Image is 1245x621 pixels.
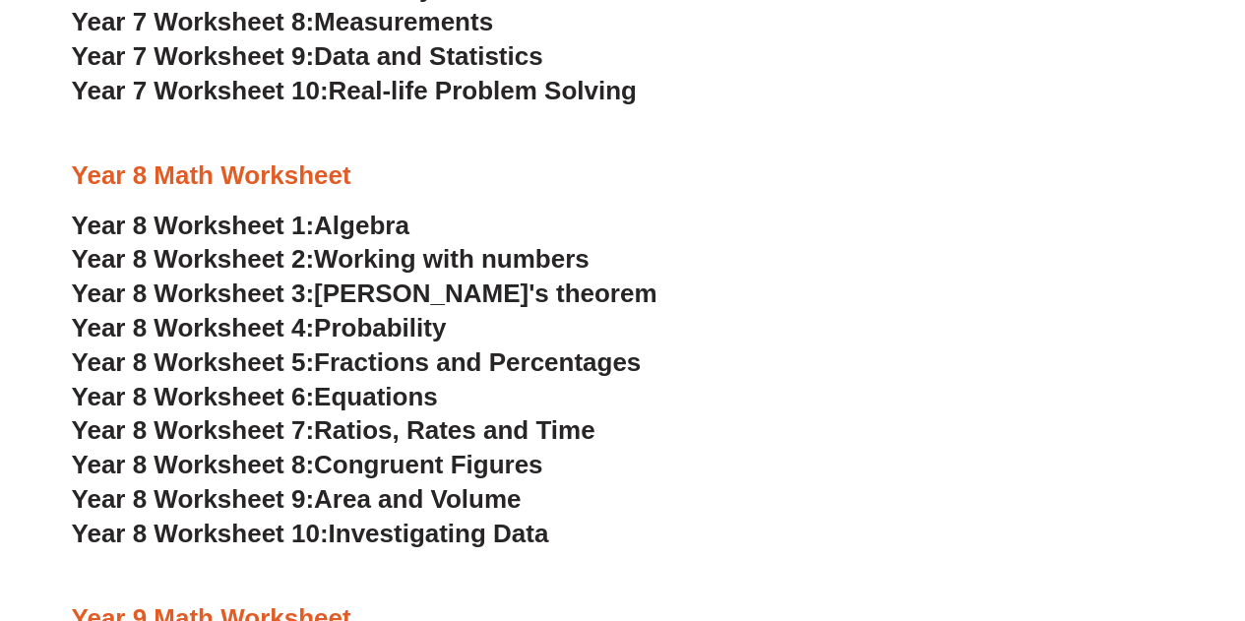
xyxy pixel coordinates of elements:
a: Year 8 Worksheet 2:Working with numbers [72,244,590,274]
span: Data and Statistics [314,41,543,71]
a: Year 7 Worksheet 9:Data and Statistics [72,41,543,71]
span: Year 8 Worksheet 4: [72,313,315,342]
span: Year 8 Worksheet 9: [72,484,315,514]
span: Area and Volume [314,484,521,514]
a: Year 8 Worksheet 1:Algebra [72,211,409,240]
span: Year 7 Worksheet 9: [72,41,315,71]
span: Probability [314,313,446,342]
a: Year 8 Worksheet 4:Probability [72,313,447,342]
span: Year 8 Worksheet 8: [72,450,315,479]
a: Year 7 Worksheet 8:Measurements [72,7,493,36]
span: Year 8 Worksheet 1: [72,211,315,240]
span: Year 8 Worksheet 3: [72,279,315,308]
span: Year 8 Worksheet 5: [72,347,315,377]
span: Year 8 Worksheet 7: [72,415,315,445]
span: [PERSON_NAME]'s theorem [314,279,656,308]
span: Year 8 Worksheet 2: [72,244,315,274]
a: Year 8 Worksheet 6:Equations [72,382,438,411]
span: Year 7 Worksheet 8: [72,7,315,36]
span: Year 8 Worksheet 10: [72,519,329,548]
a: Year 7 Worksheet 10:Real-life Problem Solving [72,76,637,105]
span: Year 8 Worksheet 6: [72,382,315,411]
a: Year 8 Worksheet 10:Investigating Data [72,519,549,548]
a: Year 8 Worksheet 3:[PERSON_NAME]'s theorem [72,279,657,308]
a: Year 8 Worksheet 8:Congruent Figures [72,450,543,479]
h3: Year 8 Math Worksheet [72,159,1174,193]
a: Year 8 Worksheet 7:Ratios, Rates and Time [72,415,595,445]
span: Measurements [314,7,493,36]
span: Real-life Problem Solving [328,76,636,105]
a: Year 8 Worksheet 9:Area and Volume [72,484,522,514]
a: Year 8 Worksheet 5:Fractions and Percentages [72,347,642,377]
span: Fractions and Percentages [314,347,641,377]
span: Algebra [314,211,409,240]
iframe: Chat Widget [917,399,1245,621]
span: Investigating Data [328,519,548,548]
span: Working with numbers [314,244,590,274]
span: Ratios, Rates and Time [314,415,594,445]
span: Equations [314,382,438,411]
span: Year 7 Worksheet 10: [72,76,329,105]
span: Congruent Figures [314,450,542,479]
